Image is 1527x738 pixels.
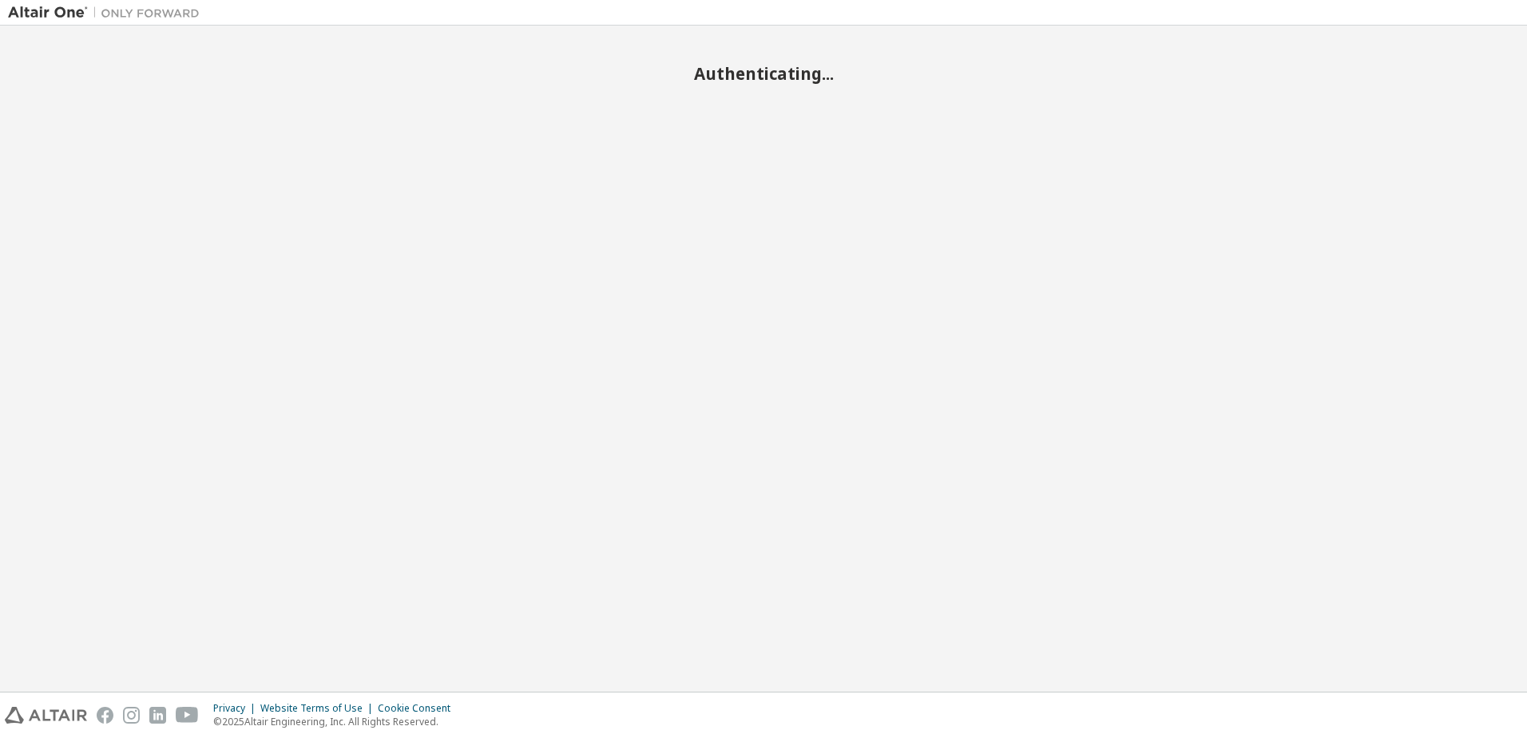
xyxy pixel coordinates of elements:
[378,702,460,715] div: Cookie Consent
[213,702,260,715] div: Privacy
[213,715,460,728] p: © 2025 Altair Engineering, Inc. All Rights Reserved.
[8,63,1519,84] h2: Authenticating...
[260,702,378,715] div: Website Terms of Use
[149,707,166,724] img: linkedin.svg
[5,707,87,724] img: altair_logo.svg
[176,707,199,724] img: youtube.svg
[123,707,140,724] img: instagram.svg
[8,5,208,21] img: Altair One
[97,707,113,724] img: facebook.svg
